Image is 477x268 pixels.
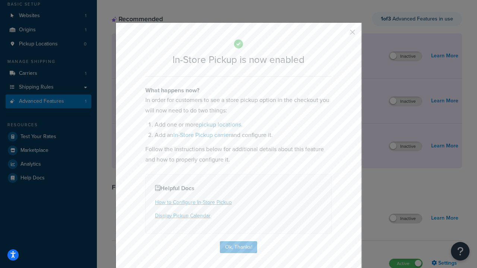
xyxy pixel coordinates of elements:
[199,120,241,129] a: pickup locations
[155,198,232,206] a: How to Configure In-Store Pickup
[145,144,332,165] p: Follow the instructions below for additional details about this feature and how to properly confi...
[145,95,332,116] p: In order for customers to see a store pickup option in the checkout you will now need to do two t...
[220,241,257,253] button: Ok, Thanks!
[155,130,332,140] li: Add an and configure it.
[173,131,231,139] a: In-Store Pickup carrier
[155,184,322,193] h4: Helpful Docs
[145,54,332,65] h2: In-Store Pickup is now enabled
[155,119,332,130] li: Add one or more .
[155,212,211,220] a: Display Pickup Calendar
[145,86,332,95] h4: What happens now?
